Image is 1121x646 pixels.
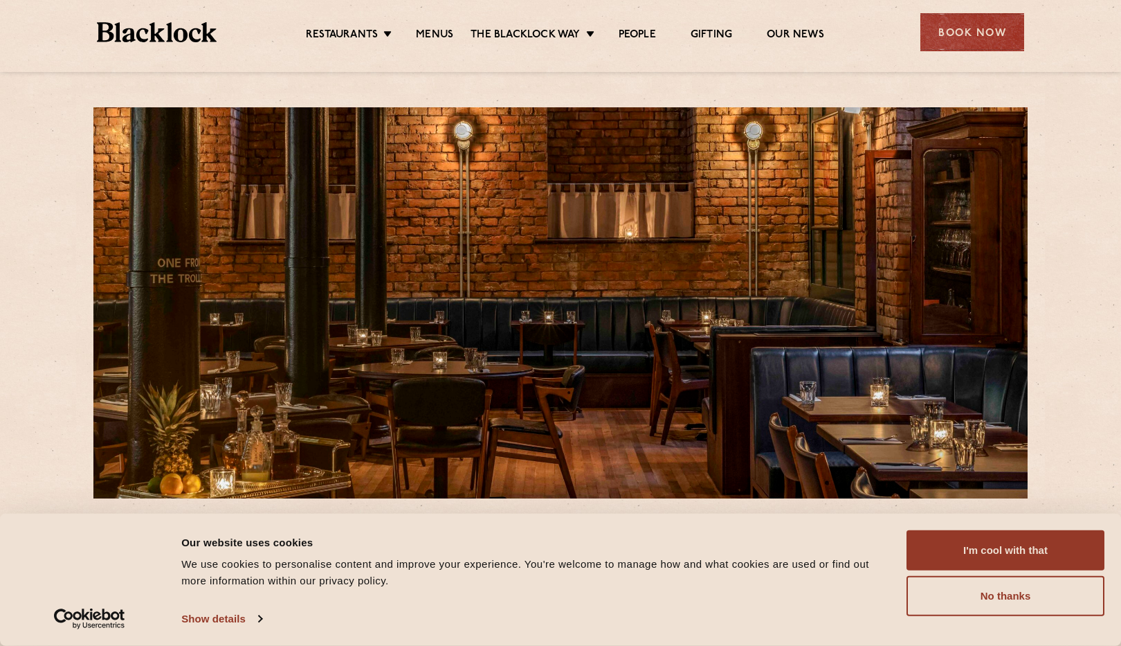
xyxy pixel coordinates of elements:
a: Menus [416,28,453,44]
img: BL_Textured_Logo-footer-cropped.svg [97,22,217,42]
div: We use cookies to personalise content and improve your experience. You're welcome to manage how a... [181,556,875,589]
a: Gifting [691,28,732,44]
a: People [619,28,656,44]
button: I'm cool with that [906,530,1104,571]
a: Our News [767,28,824,44]
div: Book Now [920,13,1024,51]
a: Restaurants [306,28,378,44]
a: The Blacklock Way [471,28,580,44]
a: Usercentrics Cookiebot - opens in a new window [29,609,150,629]
a: Show details [181,609,262,629]
div: Our website uses cookies [181,534,875,550]
button: No thanks [906,576,1104,616]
